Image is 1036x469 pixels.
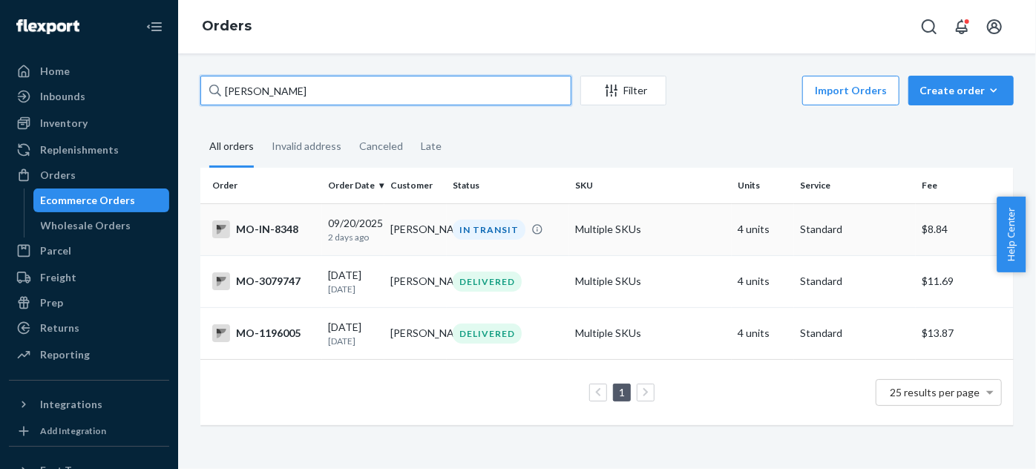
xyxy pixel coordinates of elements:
[40,243,71,258] div: Parcel
[916,307,1014,359] td: $13.87
[40,89,85,104] div: Inbounds
[190,5,263,48] ol: breadcrumbs
[33,188,170,212] a: Ecommerce Orders
[40,295,63,310] div: Prep
[947,12,977,42] button: Open notifications
[9,111,169,135] a: Inventory
[390,179,441,191] div: Customer
[9,163,169,187] a: Orders
[9,291,169,315] a: Prep
[9,239,169,263] a: Parcel
[200,76,571,105] input: Search orders
[732,255,794,307] td: 4 units
[40,64,70,79] div: Home
[569,203,732,255] td: Multiple SKUs
[33,214,170,237] a: Wholesale Orders
[9,393,169,416] button: Integrations
[616,386,628,399] a: Page 1 is your current page
[914,12,944,42] button: Open Search Box
[447,168,568,203] th: Status
[9,85,169,108] a: Inbounds
[202,18,252,34] a: Orders
[40,168,76,183] div: Orders
[328,335,378,347] p: [DATE]
[569,307,732,359] td: Multiple SKUs
[916,203,1014,255] td: $8.84
[328,283,378,295] p: [DATE]
[9,138,169,162] a: Replenishments
[9,266,169,289] a: Freight
[732,203,794,255] td: 4 units
[40,142,119,157] div: Replenishments
[40,397,102,412] div: Integrations
[916,255,1014,307] td: $11.69
[16,19,79,34] img: Flexport logo
[997,197,1026,272] button: Help Center
[569,168,732,203] th: SKU
[580,76,666,105] button: Filter
[800,222,910,237] p: Standard
[272,127,341,165] div: Invalid address
[322,168,384,203] th: Order Date
[891,386,980,399] span: 25 results per page
[569,255,732,307] td: Multiple SKUs
[384,255,447,307] td: [PERSON_NAME]
[9,422,169,440] a: Add Integration
[919,83,1003,98] div: Create order
[328,216,378,243] div: 09/20/2025
[212,272,316,290] div: MO-3079747
[40,270,76,285] div: Freight
[453,272,522,292] div: DELIVERED
[212,324,316,342] div: MO-1196005
[384,307,447,359] td: [PERSON_NAME]
[41,218,131,233] div: Wholesale Orders
[9,59,169,83] a: Home
[9,316,169,340] a: Returns
[140,12,169,42] button: Close Navigation
[421,127,442,165] div: Late
[732,307,794,359] td: 4 units
[41,193,136,208] div: Ecommerce Orders
[453,324,522,344] div: DELIVERED
[800,274,910,289] p: Standard
[802,76,899,105] button: Import Orders
[212,220,316,238] div: MO-IN-8348
[40,116,88,131] div: Inventory
[40,424,106,437] div: Add Integration
[200,168,322,203] th: Order
[794,168,916,203] th: Service
[9,343,169,367] a: Reporting
[40,347,90,362] div: Reporting
[916,168,1014,203] th: Fee
[732,168,794,203] th: Units
[800,326,910,341] p: Standard
[384,203,447,255] td: [PERSON_NAME]
[581,83,666,98] div: Filter
[980,12,1009,42] button: Open account menu
[908,76,1014,105] button: Create order
[328,231,378,243] p: 2 days ago
[40,321,79,335] div: Returns
[209,127,254,168] div: All orders
[328,268,378,295] div: [DATE]
[328,320,378,347] div: [DATE]
[359,127,403,165] div: Canceled
[453,220,525,240] div: IN TRANSIT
